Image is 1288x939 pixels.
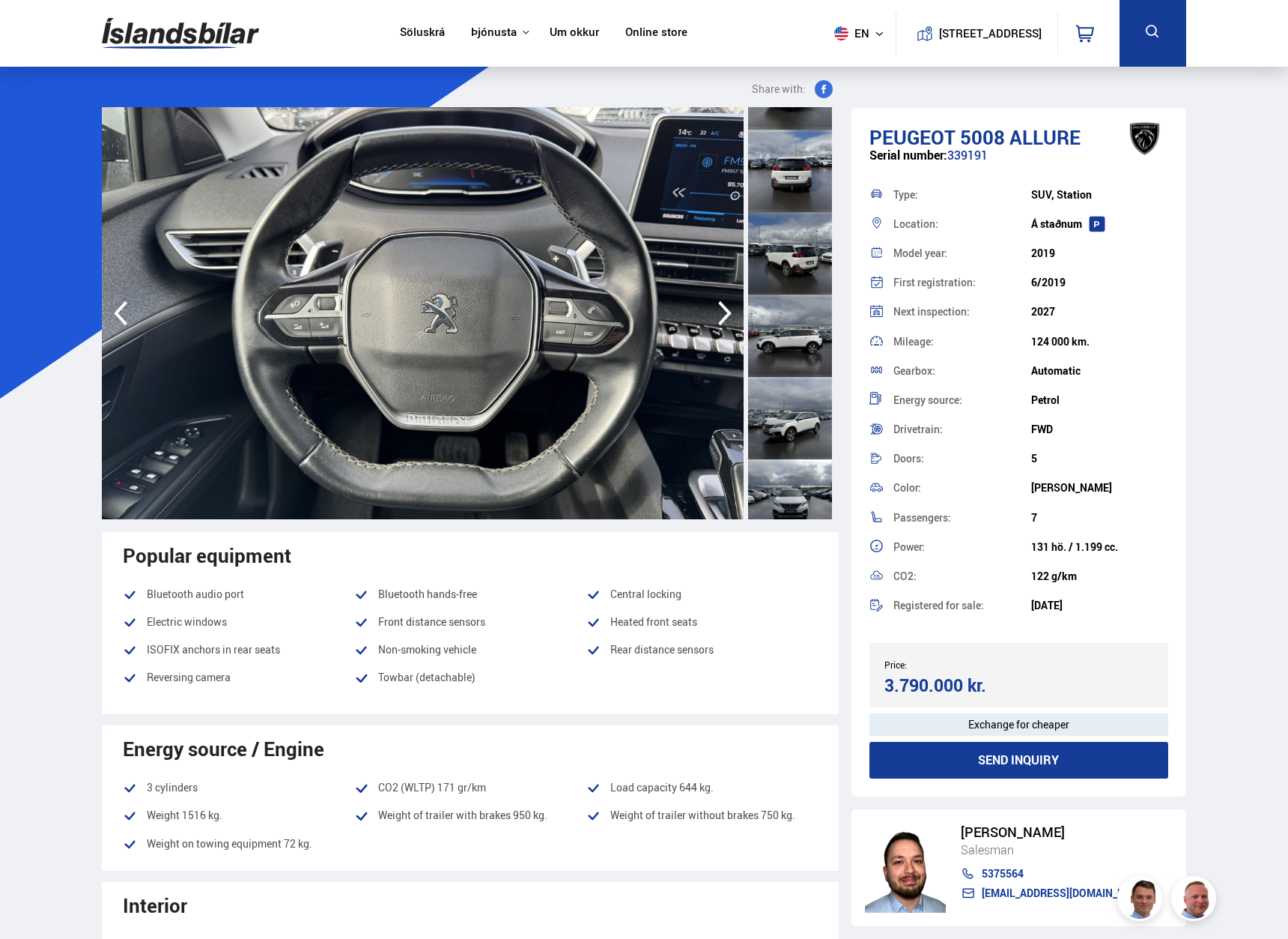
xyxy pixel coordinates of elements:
div: 124 000 km. [1031,336,1168,348]
img: siFngHWaQ9KaOqBr.png [1173,878,1218,923]
div: Á staðnum [1031,218,1168,230]
img: FbJEzSuNWCJXmdc-.webp [1120,878,1164,923]
div: Registered for sale: [893,600,1030,611]
span: Serial number: [869,147,947,163]
img: svg+xml;base64,PHN2ZyB4bWxucz0iaHR0cDovL3d3dy53My5vcmcvMjAwMC9zdmciIHdpZHRoPSI1MTIiIGhlaWdodD0iNT... [834,26,848,40]
li: Reversing camera [123,668,354,686]
li: Towbar (detachable) [354,668,586,696]
div: Gearbox: [893,366,1030,376]
a: 5375564 [961,868,1149,880]
li: 3 cylinders [123,779,354,797]
div: 7 [1031,512,1168,524]
div: 5 [1031,453,1168,465]
li: Central locking [586,585,818,603]
div: 122 g/km [1031,570,1168,582]
li: Bluetooth audio port [123,585,354,603]
div: Passengers: [893,513,1030,523]
div: Interior [123,894,818,917]
img: brand logo [1115,115,1175,162]
span: Share with: [752,80,806,98]
span: Peugeot [869,124,956,151]
span: en [828,26,866,40]
div: [PERSON_NAME] [1031,482,1168,494]
div: Petrol [1031,394,1168,406]
div: CO2: [893,571,1030,582]
div: Popular equipment [123,544,818,567]
img: G0Ugv5HjCgRt.svg [102,9,259,58]
div: Power: [893,542,1030,552]
div: Automatic [1031,365,1168,377]
button: [STREET_ADDRESS] [944,27,1036,40]
img: nhp88E3Fdnt1Opn2.png [865,823,946,913]
div: Location: [893,219,1030,229]
div: Model year: [893,248,1030,259]
div: First registration: [893,277,1030,288]
img: 3322256.jpeg [102,107,744,519]
button: Þjónusta [471,25,517,40]
button: Open LiveChat chat widget [12,6,57,51]
button: Send inquiry [869,742,1168,779]
div: Type: [893,190,1030,200]
span: 5008 ALLURE [960,124,1081,151]
li: Weight on towing equipment 72 kg. [123,835,354,853]
li: Electric windows [123,613,354,631]
li: Weight of trailer with brakes 950 kg. [354,806,586,824]
li: Bluetooth hands-free [354,585,586,603]
li: ISOFIX anchors in rear seats [123,641,354,659]
div: Next inspection: [893,307,1030,317]
a: [STREET_ADDRESS] [905,12,1050,55]
div: SUV, Station [1031,189,1168,201]
div: Doors: [893,453,1030,464]
li: Load capacity 644 kg. [586,779,818,797]
div: 3.790.000 kr. [884,675,1014,695]
div: 131 hö. / 1.199 cc. [1031,541,1168,553]
a: Um okkur [550,25,599,41]
div: Salesman [961,840,1149,860]
div: Color: [893,483,1030,493]
li: Rear distance sensors [586,641,818,659]
div: Energy source: [893,395,1030,405]
li: Weight of trailer without brakes 750 kg. [586,806,818,824]
div: 2019 [1031,247,1168,259]
div: [PERSON_NAME] [961,824,1149,840]
div: Mileage: [893,336,1030,347]
a: Söluskrá [400,25,445,41]
li: Weight 1516 kg. [123,806,354,824]
li: Front distance sensors [354,613,586,631]
li: Heated front seats [586,613,818,631]
button: Share with: [746,80,839,98]
div: Exchange for cheaper [869,713,1168,736]
button: en [828,11,896,55]
a: Online store [625,25,687,41]
div: 339191 [869,148,1168,178]
div: Drivetrain: [893,424,1030,435]
div: Price: [884,659,1018,670]
div: FWD [1031,423,1168,435]
div: Energy source / Engine [123,737,818,760]
div: [DATE] [1031,600,1168,612]
li: Non-smoking vehicle [354,641,586,659]
div: 6/2019 [1031,277,1168,289]
a: [EMAIL_ADDRESS][DOMAIN_NAME] [961,887,1149,899]
div: 2027 [1031,306,1168,318]
li: CO2 (WLTP) 171 gr/km [354,779,586,797]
